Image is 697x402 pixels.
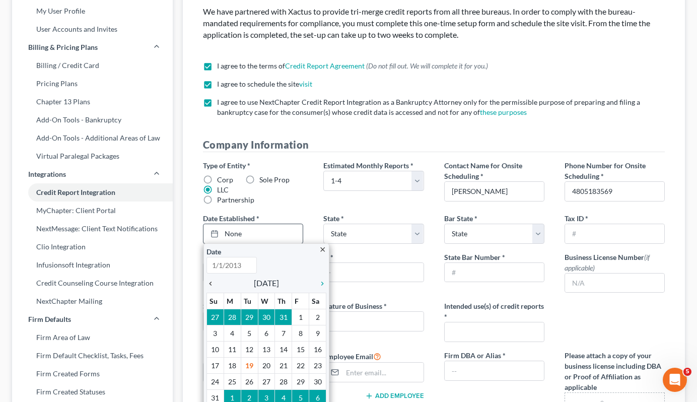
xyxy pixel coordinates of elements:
[292,293,309,309] th: F
[207,325,224,341] td: 3
[224,357,241,373] td: 18
[12,256,173,274] a: Infusionsoft Integration
[292,341,309,357] td: 15
[444,351,501,360] span: Firm DBA or Alias
[258,293,275,309] th: W
[12,147,173,165] a: Virtual Paralegal Packages
[565,253,650,272] span: (if applicable)
[217,195,254,204] span: Partnership
[12,183,173,202] a: Credit Report Integration
[444,214,473,223] span: Bar State
[12,274,173,292] a: Credit Counseling Course Integration
[12,165,173,183] a: Integrations
[206,257,257,274] input: 1/1/2013
[309,357,326,373] td: 23
[365,392,424,400] button: Add Employee
[203,214,255,223] span: Date Established
[241,325,258,341] td: 5
[319,243,326,255] a: close
[319,263,423,282] input: --
[366,61,488,70] span: (Do not fill out. We will complete it for you.)
[203,350,275,362] label: Employee Full Name
[217,185,229,194] span: LLC
[241,373,258,389] td: 26
[12,2,173,20] a: My User Profile
[258,341,275,357] td: 13
[313,280,326,288] i: chevron_right
[444,253,501,261] span: State Bar Number
[313,277,326,289] a: chevron_right
[12,75,173,93] a: Pricing Plans
[258,309,275,325] td: 30
[28,42,98,52] span: Billing & Pricing Plans
[683,368,691,376] span: 5
[241,357,258,373] td: 19
[342,363,423,382] input: Enter email...
[241,293,258,309] th: Tu
[207,373,224,389] td: 24
[224,293,241,309] th: M
[565,224,664,243] input: #
[319,246,326,253] i: close
[203,6,665,41] p: We have partnered with Xactus to provide tri-merge credit reports from all three bureaus. In orde...
[12,220,173,238] a: NextMessage: Client Text Notifications
[663,368,687,392] iframe: Intercom live chat
[217,80,299,88] span: I agree to schedule the site
[207,309,224,325] td: 27
[258,325,275,341] td: 6
[217,61,285,70] span: I agree to the terms of
[12,365,173,383] a: Firm Created Forms
[275,325,292,341] td: 7
[224,325,241,341] td: 4
[444,161,522,180] span: Contact Name for Onsite Scheduling
[323,302,382,310] span: Nature of Business
[203,253,267,261] span: Main Office Number
[565,182,664,201] input: --
[565,214,584,223] span: Tax ID
[309,309,326,325] td: 2
[323,161,409,170] span: Estimated Monthly Reports
[565,252,665,273] label: Business License Number
[12,347,173,365] a: Firm Default Checklist, Tasks, Fees
[565,161,646,180] span: Phone Number for Onsite Scheduling
[444,302,544,310] span: Intended use(s) of credit reports
[12,93,173,111] a: Chapter 13 Plans
[12,20,173,38] a: User Accounts and Invites
[309,293,326,309] th: Sa
[203,161,246,170] span: Type of Entity
[445,182,544,201] input: --
[203,302,259,310] span: Scope of Business
[241,309,258,325] td: 29
[241,341,258,357] td: 12
[309,341,326,357] td: 16
[258,357,275,373] td: 20
[292,373,309,389] td: 29
[565,350,665,392] label: Please attach a copy of your business license including DBA or Proof of Affiliation as applicable
[203,138,665,152] h4: Company Information
[445,263,544,282] input: #
[285,61,365,70] a: Credit Report Agreement
[258,373,275,389] td: 27
[203,224,303,243] a: None
[12,292,173,310] a: NextChapter Mailing
[292,325,309,341] td: 8
[275,373,292,389] td: 28
[299,80,312,88] a: visit
[224,309,241,325] td: 28
[275,357,292,373] td: 21
[12,202,173,220] a: MyChapter: Client Portal
[445,361,544,380] input: --
[224,341,241,357] td: 11
[259,175,290,184] span: Sole Prop
[206,246,221,257] label: Date
[12,383,173,401] a: Firm Created Statuses
[275,293,292,309] th: Th
[323,214,339,223] span: State
[207,341,224,357] td: 10
[28,169,66,179] span: Integrations
[217,98,640,116] span: I agree to use NextChapter Credit Report Integration as a Bankruptcy Attorney only for the permis...
[254,277,279,289] span: [DATE]
[217,175,233,184] span: Corp
[12,38,173,56] a: Billing & Pricing Plans
[323,350,381,362] label: Employee Email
